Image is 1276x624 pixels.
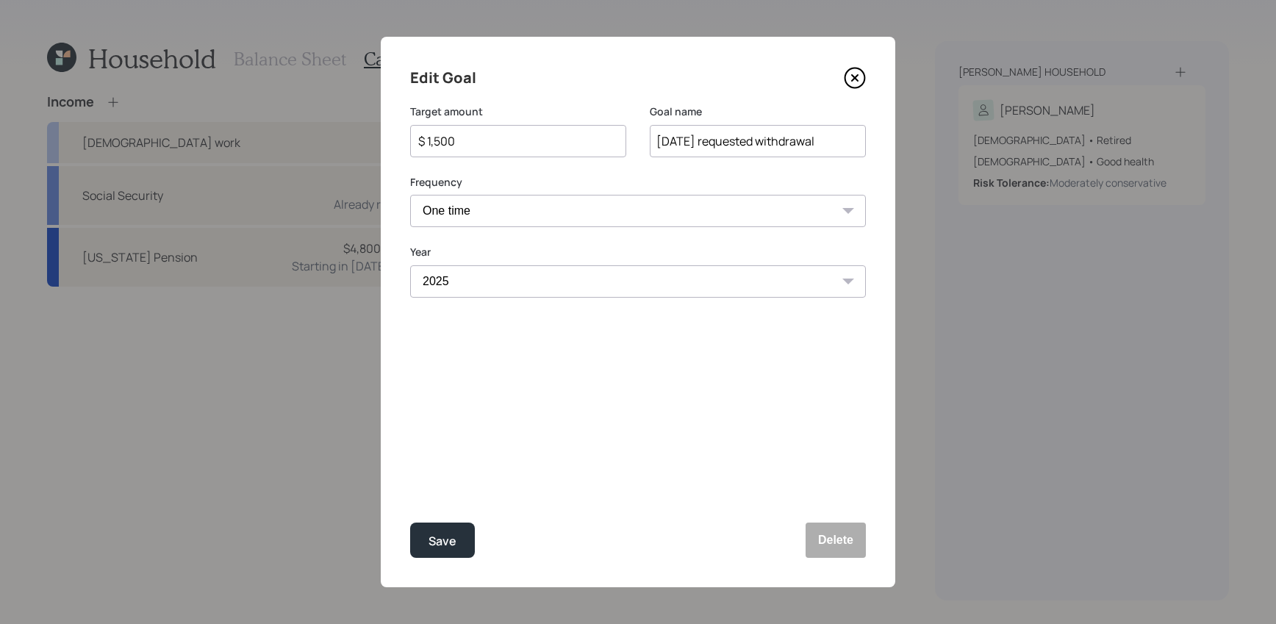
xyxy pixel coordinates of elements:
button: Save [410,523,475,558]
div: Save [429,531,456,551]
button: Delete [806,523,866,558]
label: Goal name [650,104,866,119]
h4: Edit Goal [410,66,476,90]
label: Year [410,245,866,259]
label: Target amount [410,104,626,119]
label: Frequency [410,175,866,190]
